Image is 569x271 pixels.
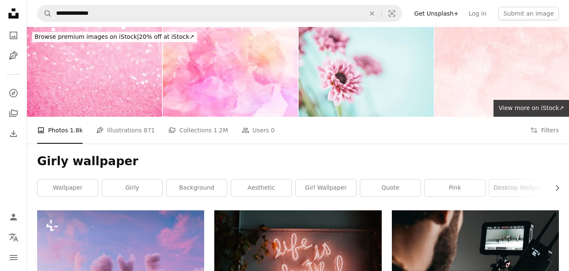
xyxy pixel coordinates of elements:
a: View more on iStock↗ [493,100,569,117]
a: Illustrations [5,47,22,64]
img: Pink Sugar Sparkle Background [27,27,162,117]
a: Photos [5,27,22,44]
span: 20% off at iStock ↗ [35,33,194,40]
a: aesthetic [231,180,291,196]
button: Submit an image [498,7,559,20]
a: quote [360,180,421,196]
span: Browse premium images on iStock | [35,33,139,40]
button: Search Unsplash [38,5,52,21]
a: Collections [5,105,22,122]
a: Illustrations 871 [96,117,155,144]
a: pink [425,180,485,196]
a: girl wallpaper [296,180,356,196]
a: a group of clouds shaped like the word love [37,262,204,270]
span: View more on iStock ↗ [499,105,564,111]
img: Dreamy blurred pink purple gradient background with merging in a pale colored peony flowers compo... [163,27,298,117]
a: girly [102,180,162,196]
button: Filters [530,117,559,144]
a: Get Unsplash+ [409,7,464,20]
form: Find visuals sitewide [37,5,402,22]
img: Tiny pink chrysanthemums against blue background [299,27,434,117]
h1: Girly wallpaper [37,154,559,169]
a: background [167,180,227,196]
a: wallpaper [38,180,98,196]
a: Download History [5,125,22,142]
a: Users 0 [242,117,275,144]
a: Browse premium images on iStock|20% off at iStock↗ [27,27,202,47]
button: Language [5,229,22,246]
button: Menu [5,249,22,266]
span: 871 [144,126,155,135]
a: Explore [5,85,22,102]
span: 0 [271,126,275,135]
button: scroll list to the right [550,180,559,196]
button: Visual search [382,5,402,21]
a: Log in [464,7,491,20]
span: 1.2M [213,126,228,135]
button: Clear [363,5,381,21]
a: desktop wallpaper [489,180,550,196]
a: Collections 1.2M [168,117,228,144]
a: life is beautiful LED signage [214,262,381,270]
a: Log in / Sign up [5,209,22,225]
